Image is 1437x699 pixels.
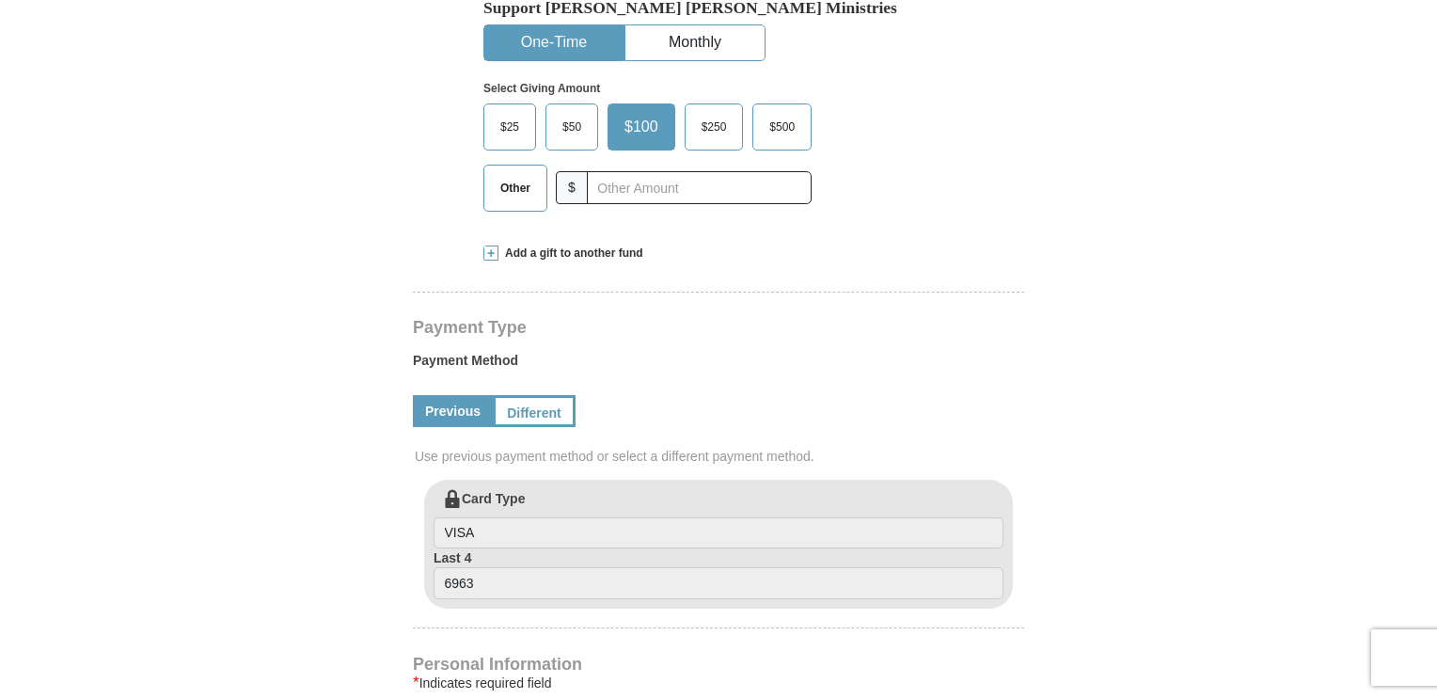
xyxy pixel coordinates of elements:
span: Other [491,174,540,202]
input: Other Amount [587,171,812,204]
label: Payment Method [413,351,1024,379]
h4: Payment Type [413,320,1024,335]
input: Card Type [434,517,1003,549]
span: $500 [760,113,804,141]
span: $250 [692,113,736,141]
label: Last 4 [434,548,1003,599]
span: Use previous payment method or select a different payment method. [415,447,1026,466]
input: Last 4 [434,567,1003,599]
span: Add a gift to another fund [498,246,643,262]
strong: Select Giving Amount [483,82,600,95]
span: $ [556,171,588,204]
button: One-Time [484,25,624,60]
a: Previous [413,395,493,427]
h4: Personal Information [413,657,1024,672]
span: $100 [615,113,668,141]
span: $25 [491,113,529,141]
div: Indicates required field [413,672,1024,694]
a: Different [493,395,576,427]
label: Card Type [434,489,1003,549]
span: $50 [553,113,591,141]
button: Monthly [625,25,765,60]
